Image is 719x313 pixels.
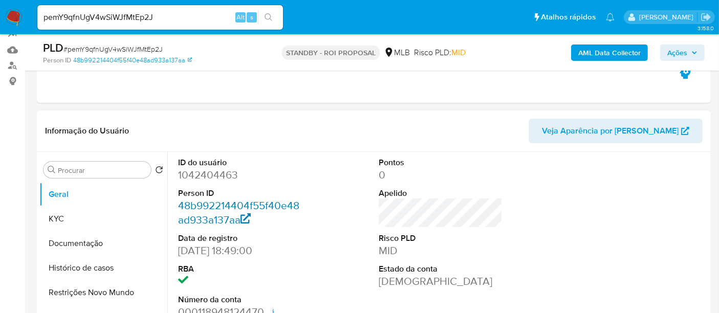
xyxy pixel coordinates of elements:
[660,44,705,61] button: Ações
[379,168,503,182] dd: 0
[379,263,503,275] dt: Estado da conta
[73,56,192,65] a: 48b992214404f55f40e48ad933a137aa
[542,119,679,143] span: Veja Aparência por [PERSON_NAME]
[39,256,167,280] button: Histórico de casos
[578,44,641,61] b: AML Data Collector
[39,280,167,305] button: Restrições Novo Mundo
[379,233,503,244] dt: Risco PLD
[236,12,245,22] span: Alt
[43,56,71,65] b: Person ID
[379,274,503,288] dd: [DEMOGRAPHIC_DATA]
[379,188,503,199] dt: Apelido
[250,12,253,22] span: s
[529,119,703,143] button: Veja Aparência por [PERSON_NAME]
[701,12,711,23] a: Sair
[639,12,697,22] p: erico.trevizan@mercadopago.com.br
[379,243,503,258] dd: MID
[58,166,147,175] input: Procurar
[178,243,302,258] dd: [DATE] 18:49:00
[178,198,299,227] a: 48b992214404f55f40e48ad933a137aa
[282,46,380,60] p: STANDBY - ROI PROPOSAL
[45,126,129,136] h1: Informação do Usuário
[48,166,56,174] button: Procurar
[178,263,302,275] dt: RBA
[39,182,167,207] button: Geral
[178,168,302,182] dd: 1042404463
[39,207,167,231] button: KYC
[178,157,302,168] dt: ID do usuário
[379,157,503,168] dt: Pontos
[606,13,615,21] a: Notificações
[698,24,714,32] span: 3.158.0
[63,44,163,54] span: # pemY9qfnUgV4wSiWJfMtEp2J
[37,11,283,24] input: Pesquise usuários ou casos...
[451,47,466,58] span: MID
[178,294,302,305] dt: Número da conta
[39,231,167,256] button: Documentação
[414,47,466,58] span: Risco PLD:
[667,44,687,61] span: Ações
[258,10,279,25] button: search-icon
[43,39,63,56] b: PLD
[155,166,163,177] button: Retornar ao pedido padrão
[571,44,648,61] button: AML Data Collector
[178,233,302,244] dt: Data de registro
[541,12,596,23] span: Atalhos rápidos
[384,47,410,58] div: MLB
[178,188,302,199] dt: Person ID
